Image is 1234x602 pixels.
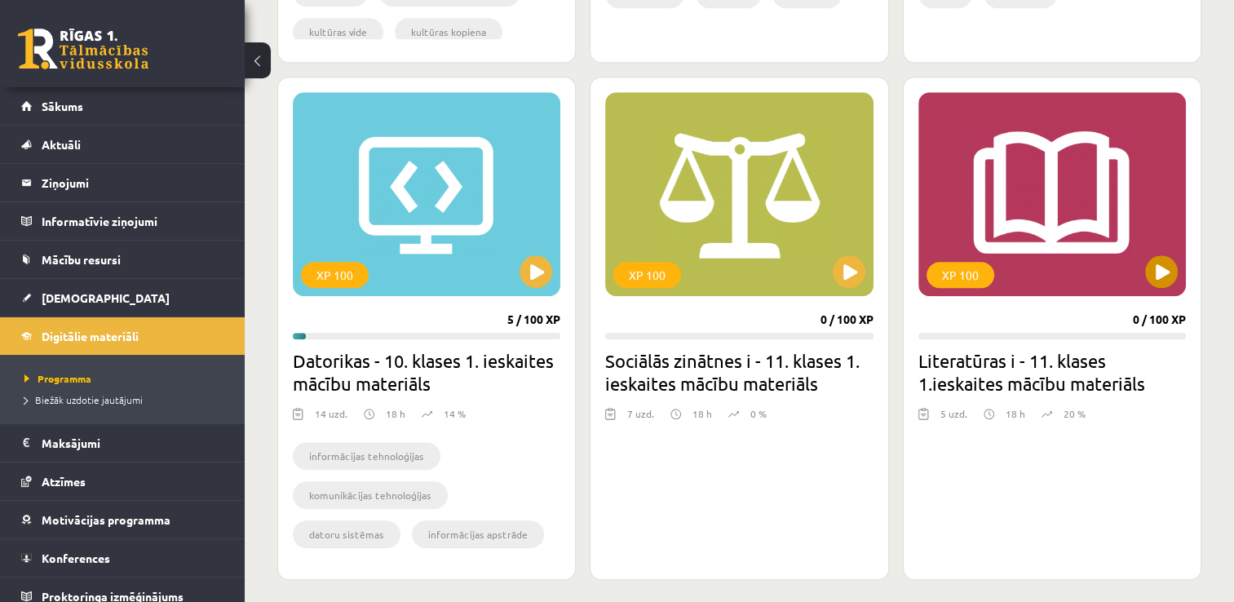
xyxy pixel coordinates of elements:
li: datoru sistēmas [293,520,400,548]
span: Motivācijas programma [42,512,170,527]
h2: Datorikas - 10. klases 1. ieskaites mācību materiāls [293,349,560,395]
a: Biežāk uzdotie jautājumi [24,392,228,407]
a: Sākums [21,87,224,125]
h2: Sociālās zinātnes i - 11. klases 1. ieskaites mācību materiāls [605,349,873,395]
legend: Ziņojumi [42,164,224,201]
span: Atzīmes [42,474,86,489]
div: XP 100 [301,262,369,288]
span: Aktuāli [42,137,81,152]
div: XP 100 [927,262,994,288]
li: informācijas tehnoloģijas [293,442,440,470]
legend: Informatīvie ziņojumi [42,202,224,240]
div: XP 100 [613,262,681,288]
li: kultūras kopiena [395,18,502,46]
p: 18 h [692,406,712,421]
a: Programma [24,371,228,386]
li: informācijas apstrāde [412,520,544,548]
a: Mācību resursi [21,241,224,278]
a: Rīgas 1. Tālmācības vidusskola [18,29,148,69]
span: [DEMOGRAPHIC_DATA] [42,290,170,305]
span: Digitālie materiāli [42,329,139,343]
a: Digitālie materiāli [21,317,224,355]
span: Mācību resursi [42,252,121,267]
p: 14 % [444,406,466,421]
p: 0 % [750,406,767,421]
legend: Maksājumi [42,424,224,462]
a: Atzīmes [21,463,224,500]
li: komunikācijas tehnoloģijas [293,481,448,509]
div: 7 uzd. [627,406,654,431]
a: Ziņojumi [21,164,224,201]
span: Biežāk uzdotie jautājumi [24,393,143,406]
p: 18 h [386,406,405,421]
div: 14 uzd. [315,406,347,431]
span: Programma [24,372,91,385]
h2: Literatūras i - 11. klases 1.ieskaites mācību materiāls [918,349,1186,395]
a: Informatīvie ziņojumi [21,202,224,240]
a: [DEMOGRAPHIC_DATA] [21,279,224,316]
a: Konferences [21,539,224,577]
a: Maksājumi [21,424,224,462]
span: Konferences [42,551,110,565]
a: Motivācijas programma [21,501,224,538]
div: 5 uzd. [940,406,967,431]
span: Sākums [42,99,83,113]
p: 20 % [1064,406,1086,421]
a: Aktuāli [21,126,224,163]
li: kultūras vide [293,18,383,46]
p: 18 h [1006,406,1025,421]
